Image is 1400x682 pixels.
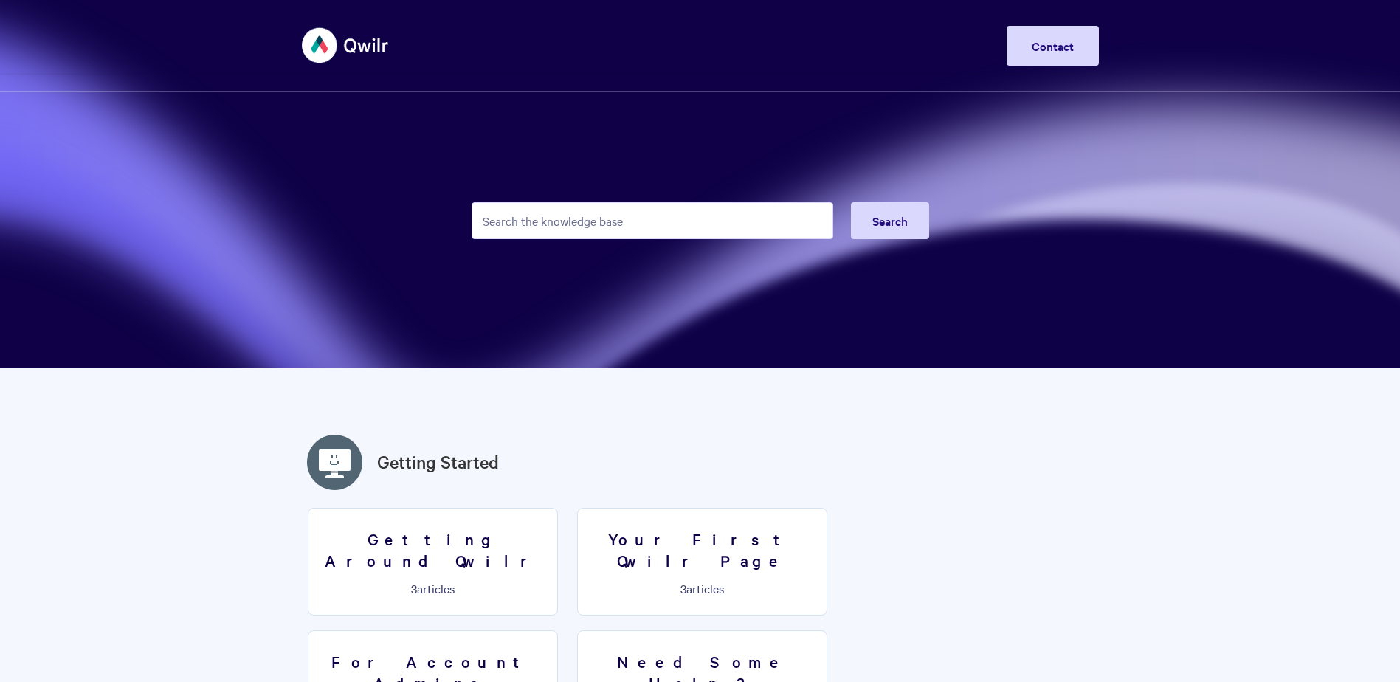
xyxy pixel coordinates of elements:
[377,449,499,475] a: Getting Started
[317,582,548,595] p: articles
[587,582,818,595] p: articles
[302,18,390,73] img: Qwilr Help Center
[680,580,686,596] span: 3
[587,528,818,571] h3: Your First Qwilr Page
[472,202,833,239] input: Search the knowledge base
[577,508,827,616] a: Your First Qwilr Page 3articles
[317,528,548,571] h3: Getting Around Qwilr
[851,202,929,239] button: Search
[308,508,558,616] a: Getting Around Qwilr 3articles
[872,213,908,229] span: Search
[411,580,417,596] span: 3
[1007,26,1099,66] a: Contact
